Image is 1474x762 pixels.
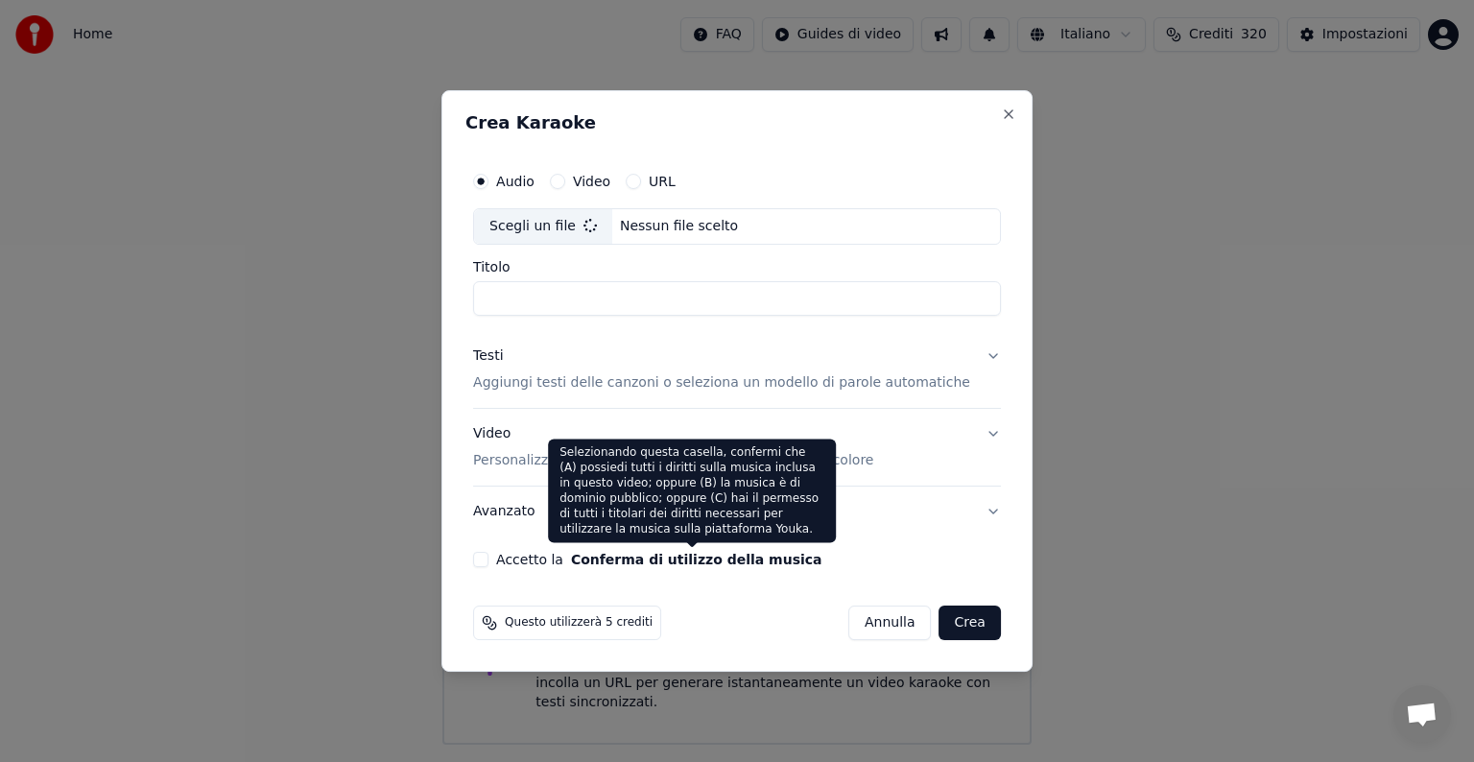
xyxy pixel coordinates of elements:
button: VideoPersonalizza il video karaoke: usa immagine, video o colore [473,409,1001,486]
label: URL [649,175,676,188]
p: Aggiungi testi delle canzoni o seleziona un modello di parole automatiche [473,373,970,393]
div: Nessun file scelto [612,217,746,236]
button: Accetto la [571,553,822,566]
div: Video [473,424,873,470]
button: Crea [939,606,1001,640]
span: Questo utilizzerà 5 crediti [505,615,653,631]
button: TestiAggiungi testi delle canzoni o seleziona un modello di parole automatiche [473,331,1001,408]
p: Personalizza il video karaoke: usa immagine, video o colore [473,451,873,470]
button: Annulla [848,606,932,640]
div: Selezionando questa casella, confermi che (A) possiedi tutti i diritti sulla musica inclusa in qu... [548,440,836,543]
label: Accetto la [496,553,821,566]
div: Testi [473,346,503,366]
label: Video [573,175,610,188]
label: Titolo [473,260,1001,274]
div: Scegli un file [474,209,612,244]
label: Audio [496,175,535,188]
button: Avanzato [473,487,1001,536]
h2: Crea Karaoke [465,114,1009,131]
